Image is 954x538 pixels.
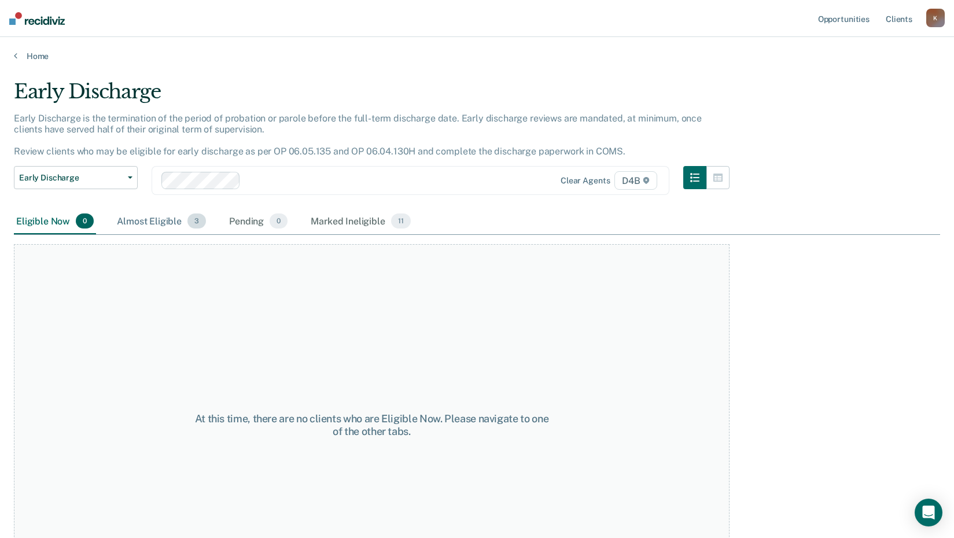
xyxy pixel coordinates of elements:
[14,113,702,157] p: Early Discharge is the termination of the period of probation or parole before the full-term disc...
[187,213,206,229] span: 3
[915,499,942,526] div: Open Intercom Messenger
[193,412,550,437] div: At this time, there are no clients who are Eligible Now. Please navigate to one of the other tabs.
[308,209,412,234] div: Marked Ineligible11
[614,171,657,190] span: D4B
[9,12,65,25] img: Recidiviz
[14,51,940,61] a: Home
[19,173,123,183] span: Early Discharge
[926,9,945,27] button: K
[227,209,290,234] div: Pending0
[561,176,610,186] div: Clear agents
[391,213,411,229] span: 11
[76,213,94,229] span: 0
[115,209,208,234] div: Almost Eligible3
[14,209,96,234] div: Eligible Now0
[14,166,138,189] button: Early Discharge
[14,80,730,113] div: Early Discharge
[270,213,288,229] span: 0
